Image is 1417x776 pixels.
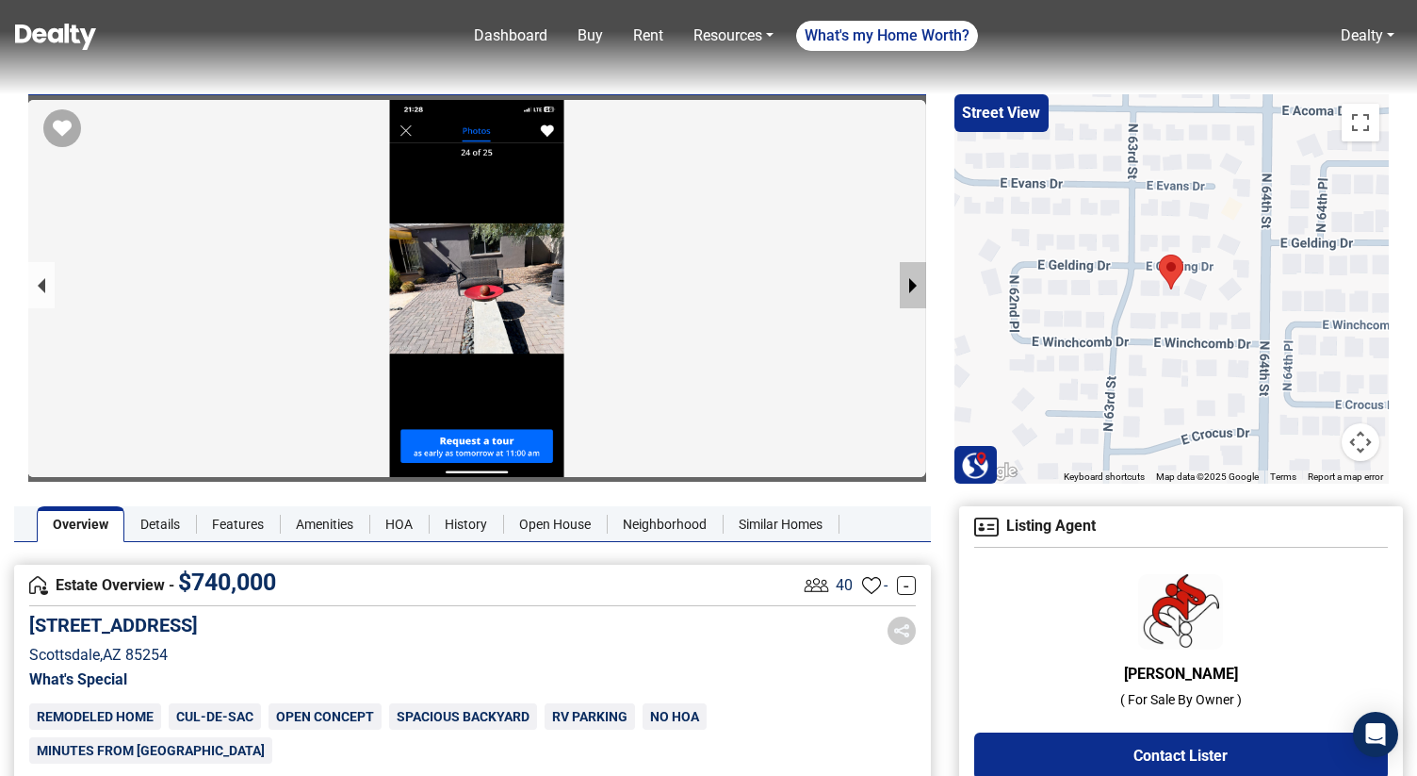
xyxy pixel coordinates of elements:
img: Agent [974,518,999,537]
img: Favourites [862,576,881,595]
span: Minutes from [GEOGRAPHIC_DATA] [29,737,272,764]
img: Dealty - Buy, Sell & Rent Homes [15,24,96,50]
button: previous slide / item [28,262,55,308]
a: Terms (opens in new tab) [1270,471,1296,482]
a: Buy [570,17,611,55]
iframe: BigID CMP Widget [9,719,66,776]
h6: [PERSON_NAME] [974,665,1388,683]
button: Keyboard shortcuts [1064,471,1145,484]
span: Map data ©2025 Google [1156,471,1259,482]
img: Agent [1138,574,1223,650]
img: Overview [29,576,48,595]
img: Search Homes at Dealty [961,451,989,479]
button: Toggle fullscreen view [1342,104,1379,141]
span: No HOA [643,703,707,730]
p: ( For Sale By Owner ) [974,690,1388,710]
a: Neighborhood [607,506,723,542]
span: $ 740,000 [178,569,276,596]
h6: What's Special [29,670,916,688]
a: Rent [626,17,671,55]
span: 40 [836,574,853,597]
button: Street View [954,94,1049,132]
button: next slide / item [900,262,926,308]
a: - [897,576,916,595]
span: Cul-de-sac [169,703,261,730]
h5: [STREET_ADDRESS] [29,614,198,636]
div: Open Intercom Messenger [1353,712,1398,757]
a: Features [196,506,280,542]
span: Spacious Backyard [389,703,537,730]
span: Remodeled Home [29,703,161,730]
h4: Listing Agent [974,518,1388,537]
a: Dashboard [466,17,555,55]
a: Resources [686,17,781,55]
span: Open Concept [269,703,382,730]
a: Amenities [280,506,369,542]
a: HOA [369,506,429,542]
span: RV Parking [545,703,635,730]
a: Dealty [1341,26,1383,44]
a: Report a map error [1308,471,1383,482]
a: History [429,506,503,542]
img: Listing View [800,569,833,602]
a: Dealty [1333,17,1402,55]
button: Map camera controls [1342,423,1379,461]
h4: Estate Overview - [29,575,800,596]
span: - [884,574,888,597]
a: Details [124,506,196,542]
a: Open House [503,506,607,542]
a: Similar Homes [723,506,839,542]
a: What's my Home Worth? [796,21,978,51]
a: Overview [37,506,124,542]
p: Scottsdale , AZ 85254 [29,644,198,667]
